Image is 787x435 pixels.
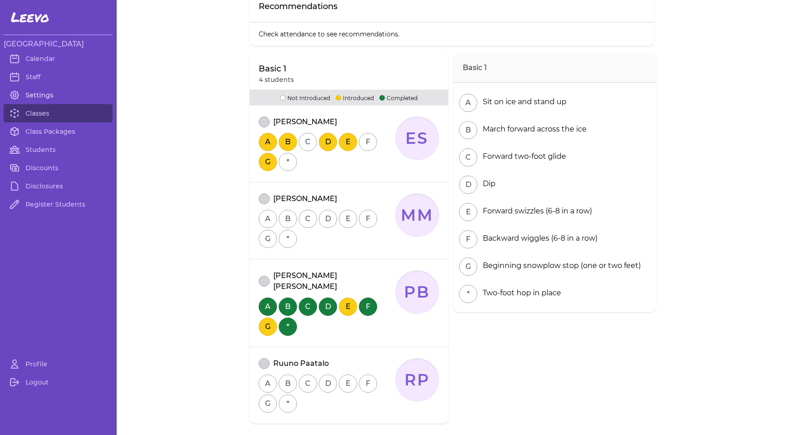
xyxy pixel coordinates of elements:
[299,374,317,393] button: C
[339,374,357,393] button: E
[459,94,477,112] button: A
[319,298,337,316] button: D
[259,153,277,171] button: G
[4,177,112,195] a: Disclosures
[259,62,294,75] p: Basic 1
[319,374,337,393] button: D
[273,193,337,204] p: [PERSON_NAME]
[11,9,49,25] span: Leevo
[259,193,270,204] button: attendance
[279,374,297,393] button: B
[279,210,297,228] button: B
[299,298,317,316] button: C
[359,374,377,393] button: F
[359,210,377,228] button: F
[459,203,477,221] button: E
[404,283,430,302] text: PB
[339,133,357,151] button: E
[4,195,112,213] a: Register Students
[4,122,112,141] a: Class Packages
[4,141,112,159] a: Students
[479,233,598,244] div: Backward wiggles (6-8 in a row)
[4,355,112,373] a: Profile
[4,50,112,68] a: Calendar
[479,288,561,298] div: Two-foot hop in place
[479,260,641,271] div: Beginning snowplow stop (one or two feet)
[379,93,418,102] p: Completed
[459,121,477,139] button: B
[405,129,429,148] text: Es
[4,86,112,104] a: Settings
[339,298,357,316] button: E
[319,210,337,228] button: D
[273,270,395,292] p: [PERSON_NAME] [PERSON_NAME]
[4,104,112,122] a: Classes
[259,298,277,316] button: A
[279,133,297,151] button: B
[259,395,277,413] button: G
[459,230,477,248] button: F
[479,151,566,162] div: Forward two-foot glide
[4,373,112,391] a: Logout
[299,133,317,151] button: C
[401,206,434,225] text: MM
[4,68,112,86] a: Staff
[359,298,377,316] button: F
[459,258,477,276] button: G
[479,96,567,107] div: Sit on ice and stand up
[259,75,294,84] p: 4 students
[279,298,297,316] button: B
[250,22,654,46] p: Check attendance to see recommendations.
[459,148,477,167] button: C
[299,210,317,228] button: C
[479,206,592,217] div: Forward swizzles (6-8 in a row)
[273,116,337,127] p: [PERSON_NAME]
[454,53,656,83] h2: Basic 1
[259,318,277,336] button: G
[259,210,277,228] button: A
[280,93,330,102] p: Not Introduced
[359,133,377,151] button: F
[4,159,112,177] a: Discounts
[259,276,270,287] button: attendance
[336,93,374,102] p: Introduced
[479,178,496,189] div: Dip
[339,210,357,228] button: E
[259,230,277,248] button: G
[259,133,277,151] button: A
[404,370,430,389] text: RP
[259,358,270,369] button: attendance
[259,116,270,127] button: attendance
[319,133,337,151] button: D
[479,124,587,135] div: March forward across the ice
[273,358,329,369] p: Ruuno Paatalo
[259,374,277,393] button: A
[459,176,477,194] button: D
[4,39,112,50] h3: [GEOGRAPHIC_DATA]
